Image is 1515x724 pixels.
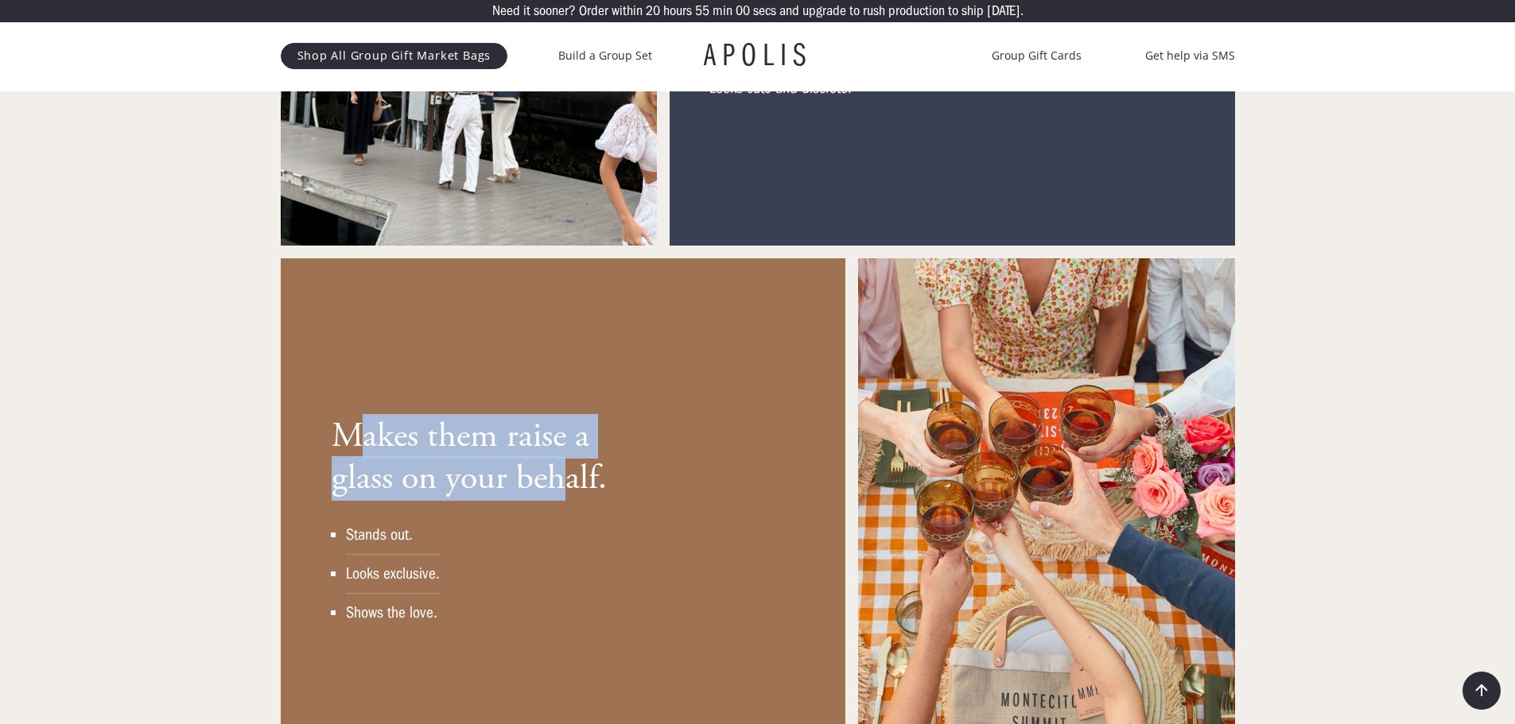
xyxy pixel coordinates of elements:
p: min [713,4,732,18]
a: Build a Group Set [558,46,652,65]
p: 55 [695,4,709,18]
p: and upgrade to rush production to ship [DATE]. [779,4,1024,18]
div: Looks exclusive. [346,564,440,583]
div: Shows the love. [346,603,440,622]
p: 00 [736,4,750,18]
a: APOLIS [704,40,812,72]
p: Need it sooner? Order within [492,4,643,18]
a: Group Gift Cards [992,46,1082,65]
p: secs [753,4,776,18]
h3: Makes them raise a glass on your behalf. [332,416,637,500]
a: Shop All Group Gift Market Bags [281,43,508,68]
p: 20 [646,4,660,18]
a: Get help via SMS [1145,46,1235,65]
p: hours [663,4,692,18]
div: Stands out. [346,525,440,544]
